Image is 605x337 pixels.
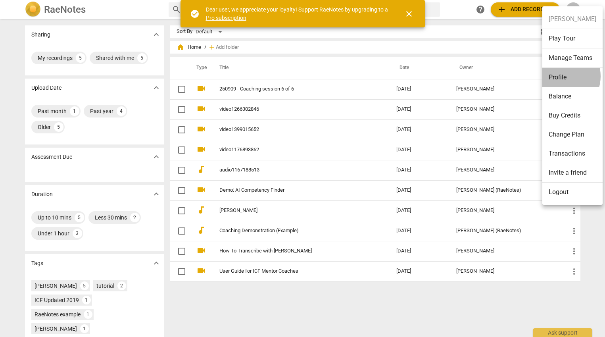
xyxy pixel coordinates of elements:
a: Pro subscription [206,15,246,21]
span: check_circle [190,9,200,19]
div: Dear user, we appreciate your loyalty! Support RaeNotes by upgrading to a [206,6,390,22]
button: Close [399,4,419,23]
li: Play Tour [542,29,603,48]
span: close [404,9,414,19]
